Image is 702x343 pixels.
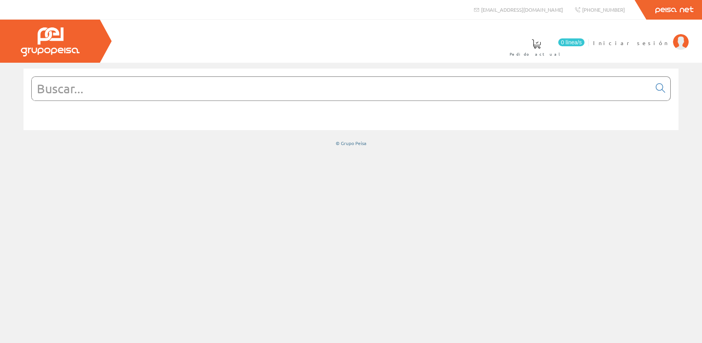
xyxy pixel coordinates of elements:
a: Iniciar sesión [593,33,689,40]
input: Buscar... [32,77,651,100]
span: [PHONE_NUMBER] [582,6,625,13]
span: 0 línea/s [558,38,584,46]
span: Iniciar sesión [593,39,669,47]
div: © Grupo Peisa [24,140,678,147]
span: Pedido actual [510,50,563,58]
span: [EMAIL_ADDRESS][DOMAIN_NAME] [481,6,563,13]
img: Grupo Peisa [21,27,80,56]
